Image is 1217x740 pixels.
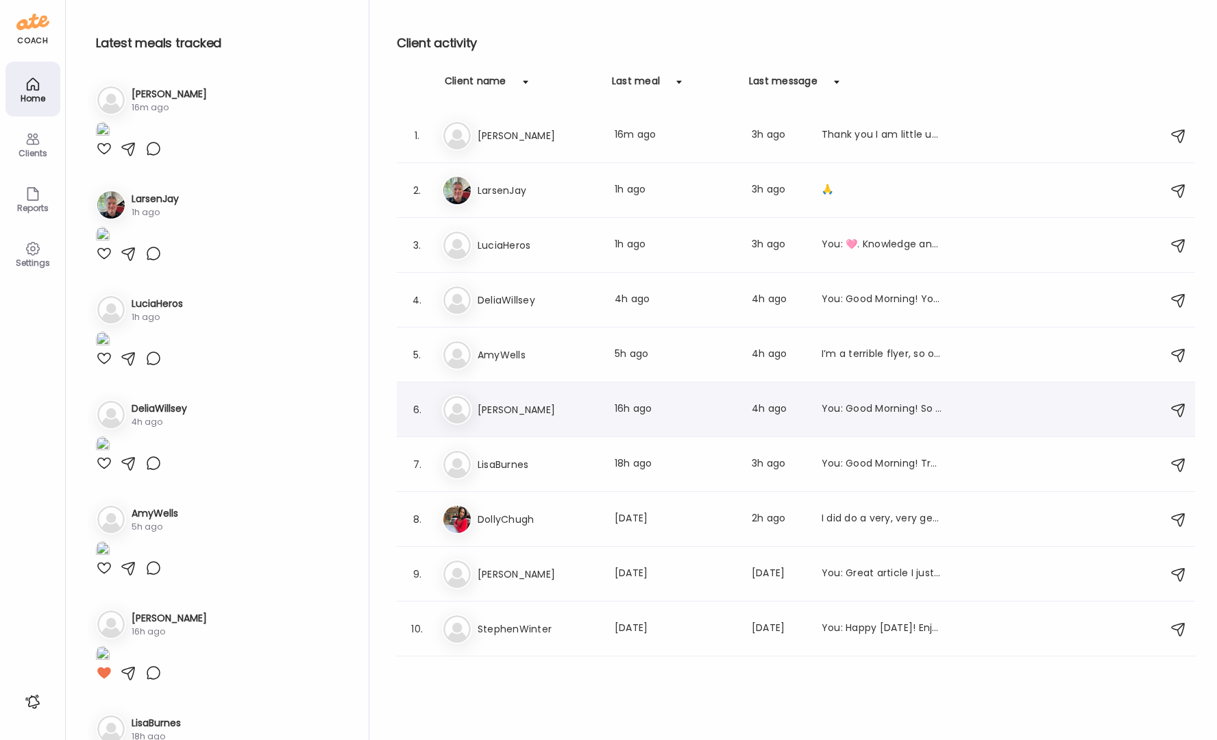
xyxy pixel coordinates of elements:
[16,11,49,33] img: ate
[749,74,818,96] div: Last message
[409,182,426,199] div: 2.
[97,506,125,533] img: bg-avatar-default.svg
[409,402,426,418] div: 6.
[96,227,110,245] img: images%2FpQclOzuQ2uUyIuBETuyLXmhsmXz1%2FYDDDHnQswbMIiWAhaRSJ%2FKYISdorCqhhCOrSxL105_1080
[615,402,735,418] div: 16h ago
[822,511,942,528] div: I did do a very, very gentle workout with my trainer [DATE]. I’ll put that in, but it was extreme...
[96,541,110,560] img: images%2FVeJUmU9xL5OtfHQnXXq9YpklFl83%2F5l0JE3n5R4oUxCM8ex59%2F07nDviQIPmIa5izmsRfJ_1080
[132,87,207,101] h3: [PERSON_NAME]
[478,456,598,473] h3: LisaBurnes
[443,232,471,259] img: bg-avatar-default.svg
[96,646,110,665] img: images%2FIrNJUawwUnOTYYdIvOBtlFt5cGu2%2Fdf1pj0VhEwaV32uM3ITW%2FUsvushdd30rX5S0ZhQvH_1080
[615,237,735,254] div: 1h ago
[478,347,598,363] h3: AmyWells
[96,436,110,455] img: images%2FGHdhXm9jJtNQdLs9r9pbhWu10OF2%2FtRlY58amOTx52x29p3H9%2FSZXO26fT2aUcOYscBYaZ_1080
[443,177,471,204] img: avatars%2FpQclOzuQ2uUyIuBETuyLXmhsmXz1
[478,566,598,582] h3: [PERSON_NAME]
[17,35,48,47] div: coach
[822,402,942,418] div: You: Good Morning! So good catching up [DATE]! You’re rocking your healthy eating, and I know you...
[752,456,805,473] div: 3h ago
[97,610,125,638] img: bg-avatar-default.svg
[822,347,942,363] div: I’m a terrible flyer, so only water….
[752,347,805,363] div: 4h ago
[97,401,125,428] img: bg-avatar-default.svg
[822,237,942,254] div: You: 🩷. Knowledge and planning are such huge parts of a healthy and sustainable lifestyle! keep i...
[132,626,207,638] div: 16h ago
[132,101,207,114] div: 16m ago
[478,292,598,308] h3: DeliaWillsey
[132,192,179,206] h3: LarsenJay
[615,456,735,473] div: 18h ago
[132,611,207,626] h3: [PERSON_NAME]
[752,621,805,637] div: [DATE]
[443,286,471,314] img: bg-avatar-default.svg
[752,182,805,199] div: 3h ago
[445,74,506,96] div: Client name
[96,332,110,350] img: images%2F1qYfsqsWO6WAqm9xosSfiY0Hazg1%2FRKDdI0w0JBwexJaQIDZs%2FVQsjg9yYlF8XMZJ436Ea_1080
[132,311,183,323] div: 1h ago
[478,237,598,254] h3: LuciaHeros
[612,74,660,96] div: Last meal
[615,621,735,637] div: [DATE]
[478,511,598,528] h3: DollyChugh
[8,258,58,267] div: Settings
[96,122,110,140] img: images%2F3EpIFRBJ9jV3DGfsxbnITPpyzT63%2Fdr5luxJ0ByK5Eir8kIuW%2F0d9aMBvrvgvNxJAojbiI_1080
[132,716,181,730] h3: LisaBurnes
[443,506,471,533] img: avatars%2FGYIBTSL7Z7MIVGVtWXnrcXKF6q82
[478,402,598,418] h3: [PERSON_NAME]
[822,127,942,144] div: Thank you I am little under the weather. Bloated and weighed 112 I am not sure if it is a water w...
[97,191,125,219] img: avatars%2FpQclOzuQ2uUyIuBETuyLXmhsmXz1
[822,182,942,199] div: 🙏
[8,203,58,212] div: Reports
[409,292,426,308] div: 4.
[615,511,735,528] div: [DATE]
[443,122,471,149] img: bg-avatar-default.svg
[478,182,598,199] h3: LarsenJay
[443,560,471,588] img: bg-avatar-default.svg
[409,237,426,254] div: 3.
[752,292,805,308] div: 4h ago
[443,451,471,478] img: bg-avatar-default.svg
[752,402,805,418] div: 4h ago
[409,347,426,363] div: 5.
[752,566,805,582] div: [DATE]
[409,511,426,528] div: 8.
[615,347,735,363] div: 5h ago
[443,341,471,369] img: bg-avatar-default.svg
[478,127,598,144] h3: [PERSON_NAME]
[132,416,187,428] div: 4h ago
[752,511,805,528] div: 2h ago
[752,127,805,144] div: 3h ago
[409,621,426,637] div: 10.
[132,506,178,521] h3: AmyWells
[822,566,942,582] div: You: Great article I just came across about food cravings and wanted to share: [URL][DOMAIN_NAME]
[615,182,735,199] div: 1h ago
[822,621,942,637] div: You: Happy [DATE]! Enjoy the weekend. Make the best possible choices in whatever fun comes your w...
[443,615,471,643] img: bg-avatar-default.svg
[615,127,735,144] div: 16m ago
[615,566,735,582] div: [DATE]
[409,566,426,582] div: 9.
[409,127,426,144] div: 1.
[132,521,178,533] div: 5h ago
[752,237,805,254] div: 3h ago
[8,94,58,103] div: Home
[97,296,125,323] img: bg-avatar-default.svg
[478,621,598,637] h3: StephenWinter
[132,206,179,219] div: 1h ago
[409,456,426,473] div: 7.
[132,297,183,311] h3: LuciaHeros
[96,33,347,53] h2: Latest meals tracked
[132,402,187,416] h3: DeliaWillsey
[397,33,1195,53] h2: Client activity
[97,86,125,114] img: bg-avatar-default.svg
[822,456,942,473] div: You: Good Morning! Traveling, staying at friends' homes and weekends in general are like the trif...
[615,292,735,308] div: 4h ago
[8,149,58,158] div: Clients
[443,396,471,423] img: bg-avatar-default.svg
[822,292,942,308] div: You: Good Morning! You’re rocking your healthy eating and powering through those workouts like a ...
